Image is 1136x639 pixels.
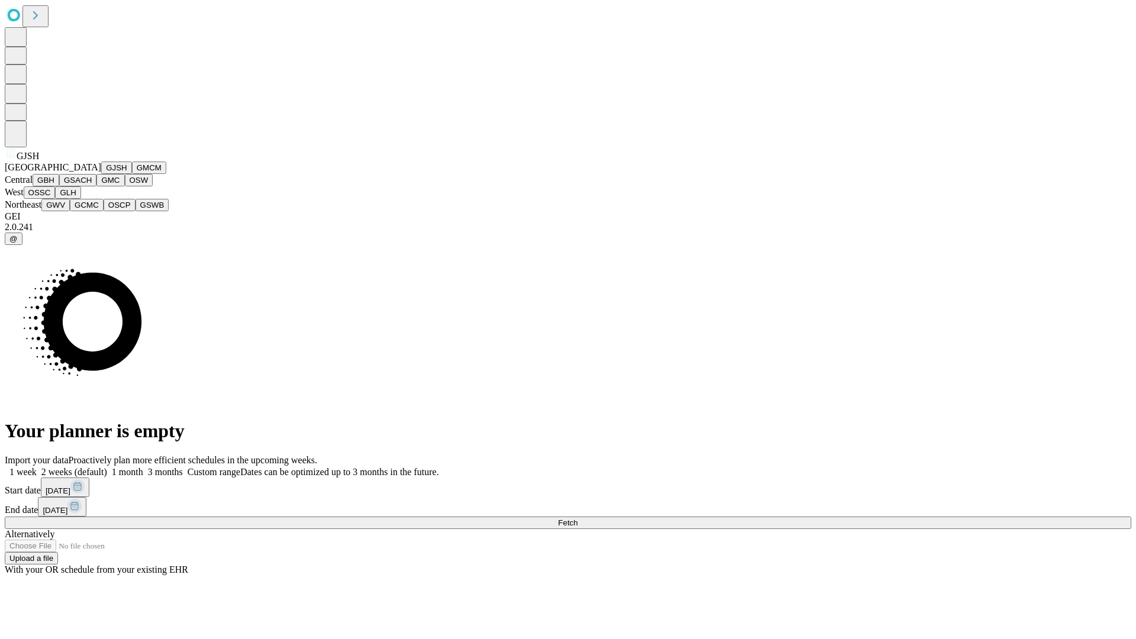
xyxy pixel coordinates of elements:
[17,151,39,161] span: GJSH
[5,211,1131,222] div: GEI
[43,506,67,515] span: [DATE]
[96,174,124,186] button: GMC
[46,486,70,495] span: [DATE]
[38,497,86,517] button: [DATE]
[125,174,153,186] button: OSW
[5,162,101,172] span: [GEOGRAPHIC_DATA]
[558,518,577,527] span: Fetch
[41,467,107,477] span: 2 weeks (default)
[41,477,89,497] button: [DATE]
[5,222,1131,233] div: 2.0.241
[240,467,438,477] span: Dates can be optimized up to 3 months in the future.
[188,467,240,477] span: Custom range
[104,199,135,211] button: OSCP
[9,234,18,243] span: @
[5,175,33,185] span: Central
[5,455,69,465] span: Import your data
[5,552,58,564] button: Upload a file
[5,517,1131,529] button: Fetch
[69,455,317,465] span: Proactively plan more efficient schedules in the upcoming weeks.
[9,467,37,477] span: 1 week
[148,467,183,477] span: 3 months
[5,529,54,539] span: Alternatively
[41,199,70,211] button: GWV
[5,477,1131,497] div: Start date
[112,467,143,477] span: 1 month
[132,162,166,174] button: GMCM
[55,186,80,199] button: GLH
[135,199,169,211] button: GSWB
[5,564,188,575] span: With your OR schedule from your existing EHR
[70,199,104,211] button: GCMC
[5,233,22,245] button: @
[33,174,59,186] button: GBH
[5,420,1131,442] h1: Your planner is empty
[101,162,132,174] button: GJSH
[59,174,96,186] button: GSACH
[24,186,56,199] button: OSSC
[5,497,1131,517] div: End date
[5,187,24,197] span: West
[5,199,41,209] span: Northeast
